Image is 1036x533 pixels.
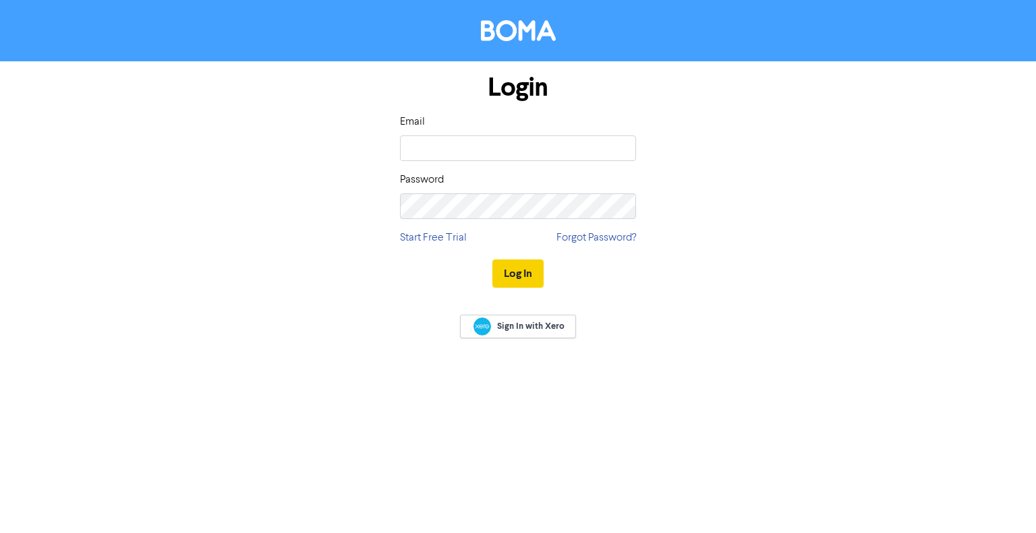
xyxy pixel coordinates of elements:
[497,320,565,332] span: Sign In with Xero
[400,230,467,246] a: Start Free Trial
[400,114,425,130] label: Email
[481,20,556,41] img: BOMA Logo
[460,315,576,338] a: Sign In with Xero
[400,172,444,188] label: Password
[400,72,636,103] h1: Login
[556,230,636,246] a: Forgot Password?
[473,317,491,336] img: Xero logo
[492,259,544,288] button: Log In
